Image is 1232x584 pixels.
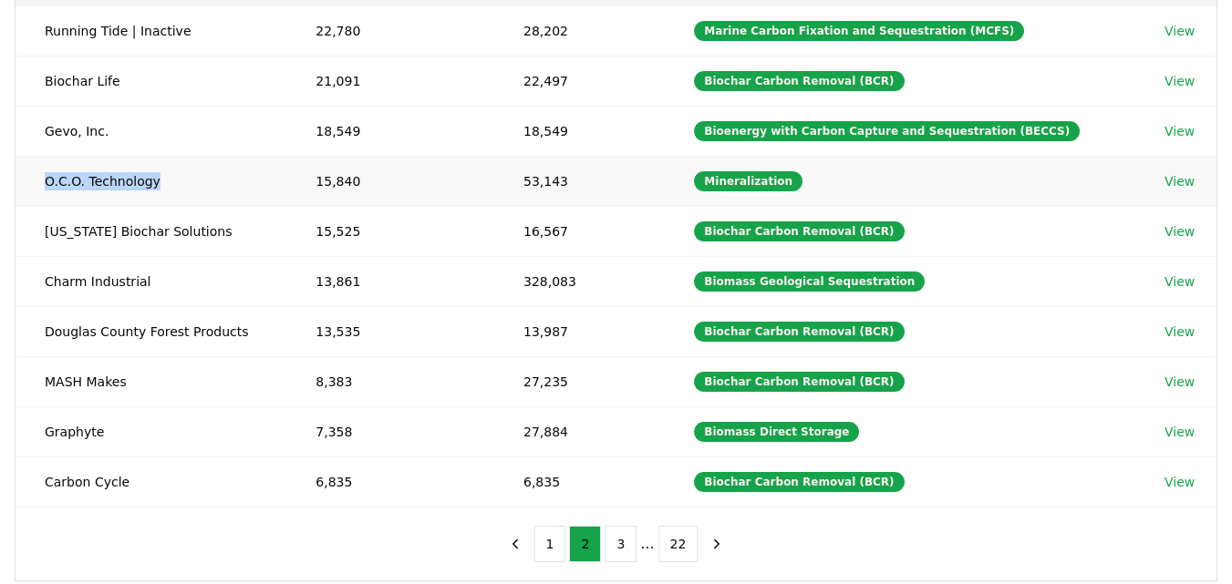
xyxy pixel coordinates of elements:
td: 27,884 [494,406,665,456]
a: View [1165,473,1195,491]
td: 13,535 [286,306,494,356]
a: View [1165,172,1195,190]
div: Mineralization [694,171,802,191]
td: 328,083 [494,256,665,306]
td: MASH Makes [16,356,286,406]
div: Biomass Direct Storage [694,422,859,442]
a: View [1165,222,1195,241]
td: 15,525 [286,206,494,256]
td: Douglas County Forest Products [16,306,286,356]
td: Carbon Cycle [16,456,286,507]
li: ... [640,533,654,555]
div: Biochar Carbon Removal (BCR) [694,372,904,392]
div: Biochar Carbon Removal (BCR) [694,221,904,241]
td: 13,987 [494,306,665,356]
a: View [1165,72,1195,90]
td: 7,358 [286,406,494,456]
td: 16,567 [494,206,665,256]
td: Running Tide | Inactive [16,5,286,56]
td: 13,861 [286,256,494,306]
a: View [1165,122,1195,140]
td: 6,835 [494,456,665,507]
td: 15,840 [286,156,494,206]
td: 21,091 [286,56,494,106]
a: View [1165,272,1195,291]
a: View [1165,323,1195,341]
td: 6,835 [286,456,494,507]
td: Graphyte [16,406,286,456]
div: Biochar Carbon Removal (BCR) [694,472,904,492]
button: 22 [658,526,699,562]
a: View [1165,373,1195,391]
div: Biomass Geological Sequestration [694,272,925,292]
button: 2 [569,526,601,562]
td: [US_STATE] Biochar Solutions [16,206,286,256]
td: 18,549 [286,106,494,156]
td: Charm Industrial [16,256,286,306]
td: 53,143 [494,156,665,206]
button: previous page [500,526,531,562]
div: Bioenergy with Carbon Capture and Sequestration (BECCS) [694,121,1080,141]
button: 1 [534,526,566,562]
a: View [1165,423,1195,441]
button: 3 [605,526,637,562]
td: 8,383 [286,356,494,406]
td: Biochar Life [16,56,286,106]
td: 27,235 [494,356,665,406]
div: Marine Carbon Fixation and Sequestration (MCFS) [694,21,1024,41]
td: 28,202 [494,5,665,56]
div: Biochar Carbon Removal (BCR) [694,71,904,91]
td: 22,780 [286,5,494,56]
button: next page [701,526,732,562]
td: 22,497 [494,56,665,106]
div: Biochar Carbon Removal (BCR) [694,322,904,342]
td: Gevo, Inc. [16,106,286,156]
a: View [1165,22,1195,40]
td: 18,549 [494,106,665,156]
td: O.C.O. Technology [16,156,286,206]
